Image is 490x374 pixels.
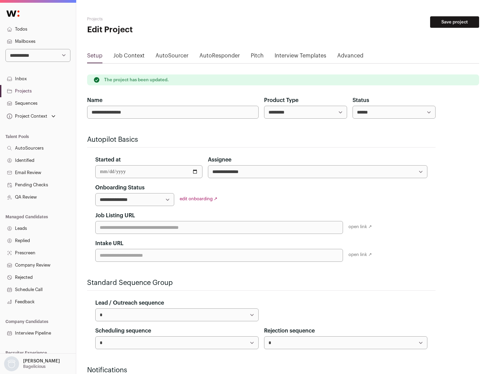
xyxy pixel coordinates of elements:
a: AutoSourcer [156,52,189,63]
button: Open dropdown [5,112,57,121]
label: Onboarding Status [95,184,145,192]
label: Assignee [208,156,231,164]
h1: Edit Project [87,24,218,35]
label: Started at [95,156,121,164]
h2: Autopilot Basics [87,135,436,144]
a: Job Context [113,52,145,63]
a: Pitch [251,52,264,63]
div: Project Context [5,114,47,119]
h2: Projects [87,16,218,22]
label: Product Type [264,96,298,104]
p: The project has been updated. [104,77,169,83]
label: Intake URL [95,239,124,248]
img: nopic.png [4,356,19,371]
label: Scheduling sequence [95,327,151,335]
label: Rejection sequence [264,327,315,335]
label: Lead / Outreach sequence [95,299,164,307]
a: Interview Templates [275,52,326,63]
p: [PERSON_NAME] [23,358,60,364]
a: edit onboarding ↗ [180,197,217,201]
label: Status [353,96,369,104]
label: Name [87,96,102,104]
a: Advanced [337,52,363,63]
p: Bagelicious [23,364,46,369]
a: Setup [87,52,102,63]
button: Open dropdown [3,356,61,371]
h2: Standard Sequence Group [87,278,436,288]
img: Wellfound [3,7,23,20]
a: AutoResponder [199,52,240,63]
label: Job Listing URL [95,211,135,220]
button: Save project [430,16,479,28]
